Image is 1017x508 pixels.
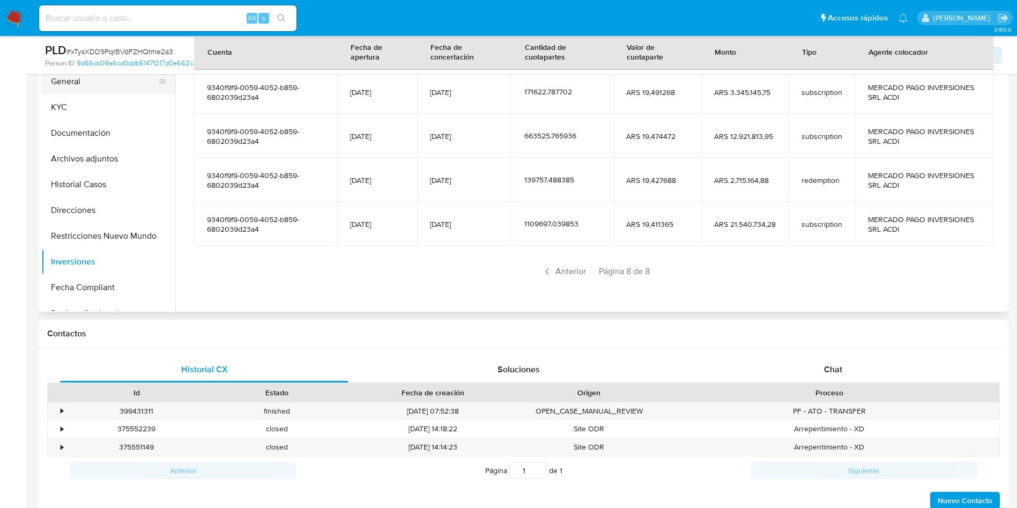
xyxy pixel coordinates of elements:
[347,402,519,420] div: [DATE] 07:52:38
[41,146,175,172] button: Archivos adjuntos
[70,462,296,479] button: Anterior
[659,420,999,438] div: Arrepentimiento - XD
[66,420,207,438] div: 375552239
[61,424,63,434] div: •
[45,58,75,68] b: Person ID
[828,12,888,24] span: Accesos rápidos
[519,438,659,456] div: Site ODR
[41,94,175,120] button: KYC
[41,120,175,146] button: Documentación
[347,438,519,456] div: [DATE] 14:14:23
[994,25,1012,34] span: 3.160.0
[41,249,175,275] button: Inversiones
[61,406,63,416] div: •
[41,300,175,326] button: Devices Geolocation
[77,58,204,68] a: 9d56cb09a6cd0ddb5147f217d0e662c3
[214,387,340,398] div: Estado
[47,328,1000,339] h1: Contactos
[498,363,540,376] span: Soluciones
[74,387,199,398] div: Id
[41,197,175,223] button: Direcciones
[998,12,1009,24] a: Salir
[207,402,347,420] div: finished
[659,438,999,456] div: Arrepentimiento - XD
[519,402,659,420] div: OPEN_CASE_MANUAL_REVIEW
[248,13,256,23] span: Alt
[41,172,175,197] button: Historial Casos
[751,462,977,479] button: Siguiente
[41,275,175,300] button: Fecha Compliant
[181,363,228,376] span: Historial CX
[207,420,347,438] div: closed
[938,493,992,508] span: Nuevo Contacto
[66,46,173,57] span: # xTysXDD9PqrBVdFZHQtme2a3
[39,11,296,25] input: Buscar usuario o caso...
[899,13,908,23] a: Notificaciones
[659,402,999,420] div: PF - ATO - TRANSFER
[485,462,562,479] span: Página de
[560,465,562,476] span: 1
[61,442,63,452] div: •
[526,387,652,398] div: Origen
[66,402,207,420] div: 399431311
[824,363,842,376] span: Chat
[41,223,175,249] button: Restricciones Nuevo Mundo
[41,69,167,94] button: General
[262,13,265,23] span: s
[207,438,347,456] div: closed
[667,387,992,398] div: Proceso
[355,387,511,398] div: Fecha de creación
[347,420,519,438] div: [DATE] 14:18:22
[66,438,207,456] div: 375551149
[270,11,292,26] button: search-icon
[933,13,994,23] p: mariaeugenia.sanchez@mercadolibre.com
[45,41,66,58] b: PLD
[519,420,659,438] div: Site ODR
